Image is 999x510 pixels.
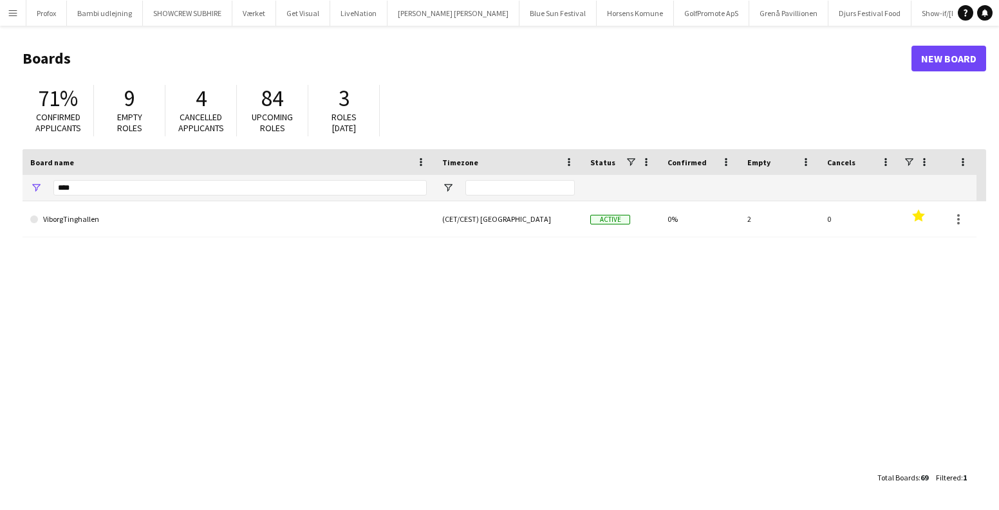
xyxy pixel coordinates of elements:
div: 0 [819,201,899,237]
button: Open Filter Menu [442,182,454,194]
div: (CET/CEST) [GEOGRAPHIC_DATA] [434,201,583,237]
span: Filtered [936,473,961,482]
span: Confirmed [668,158,707,167]
button: Værket [232,1,276,26]
span: 3 [339,84,350,113]
span: Confirmed applicants [35,111,81,134]
div: 2 [740,201,819,237]
button: [PERSON_NAME] [PERSON_NAME] [387,1,519,26]
span: 9 [124,84,135,113]
span: Upcoming roles [252,111,293,134]
button: Djurs Festival Food [828,1,911,26]
span: 69 [920,473,928,482]
input: Board name Filter Input [53,180,427,196]
span: 4 [196,84,207,113]
span: Timezone [442,158,478,167]
a: ViborgTinghallen [30,201,427,237]
span: Status [590,158,615,167]
span: Cancels [827,158,855,167]
span: Cancelled applicants [178,111,224,134]
button: SHOWCREW SUBHIRE [143,1,232,26]
span: Active [590,215,630,224]
button: Get Visual [276,1,330,26]
div: 0% [660,201,740,237]
h1: Boards [23,49,911,68]
button: Bambi udlejning [67,1,143,26]
span: Empty roles [117,111,142,134]
div: : [877,465,928,490]
span: 71% [38,84,78,113]
button: GolfPromote ApS [674,1,749,26]
span: Roles [DATE] [331,111,357,134]
span: Board name [30,158,74,167]
button: Horsens Komune [597,1,674,26]
span: Empty [747,158,770,167]
button: LiveNation [330,1,387,26]
button: Profox [26,1,67,26]
span: Total Boards [877,473,919,482]
div: : [936,465,967,490]
button: Open Filter Menu [30,182,42,194]
span: 1 [963,473,967,482]
button: Blue Sun Festival [519,1,597,26]
a: New Board [911,46,986,71]
input: Timezone Filter Input [465,180,575,196]
button: Grenå Pavillionen [749,1,828,26]
span: 84 [261,84,283,113]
